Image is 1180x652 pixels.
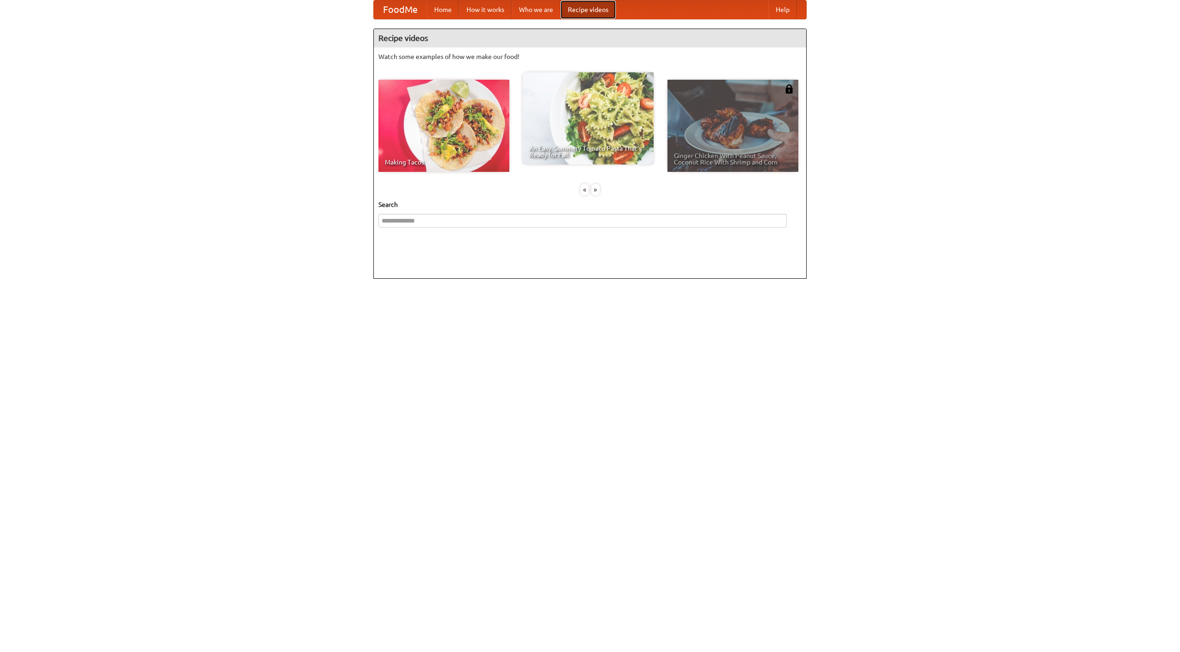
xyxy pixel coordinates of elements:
h5: Search [378,200,802,209]
img: 483408.png [785,84,794,94]
h4: Recipe videos [374,29,806,47]
a: How it works [459,0,512,19]
a: FoodMe [374,0,427,19]
a: Home [427,0,459,19]
a: Recipe videos [560,0,616,19]
span: Making Tacos [385,159,503,165]
p: Watch some examples of how we make our food! [378,52,802,61]
a: Help [768,0,797,19]
a: Who we are [512,0,560,19]
span: An Easy, Summery Tomato Pasta That's Ready for Fall [529,145,647,158]
a: Making Tacos [378,80,509,172]
div: » [591,184,600,195]
a: An Easy, Summery Tomato Pasta That's Ready for Fall [523,72,654,164]
div: « [580,184,589,195]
